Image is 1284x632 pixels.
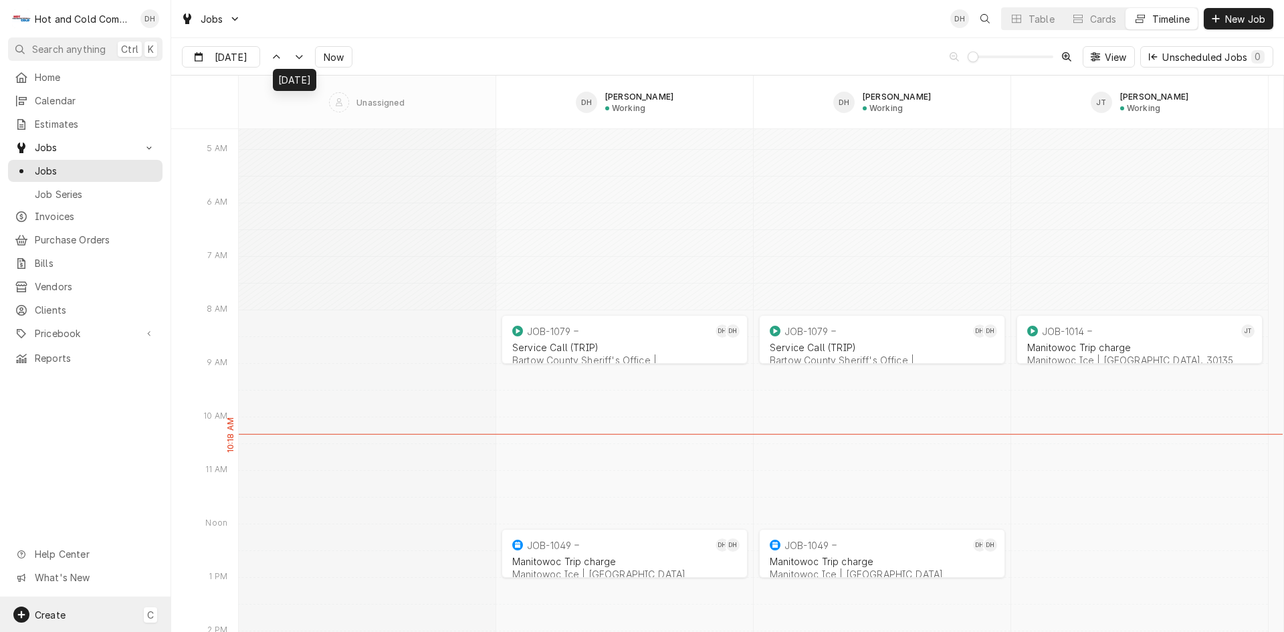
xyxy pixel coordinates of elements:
[8,113,163,135] a: Estimates
[148,42,154,56] span: K
[833,92,855,113] div: David Harris's Avatar
[973,538,986,552] div: DH
[1091,92,1112,113] div: JT
[32,42,106,56] span: Search anything
[199,464,234,479] div: 11 AM
[315,46,352,68] button: Now
[239,76,1269,129] div: SPACE for context menu
[1162,50,1265,64] div: Unscheduled Jobs
[1027,342,1252,353] div: Manitowoc Trip charge
[716,538,729,552] div: Daryl Harris's Avatar
[8,136,163,159] a: Go to Jobs
[35,70,156,84] span: Home
[8,37,163,61] button: Search anythingCtrlK
[8,322,163,344] a: Go to Pricebook
[197,411,234,425] div: 10 AM
[8,276,163,298] a: Vendors
[527,326,570,337] div: JOB-1079
[1083,46,1136,68] button: View
[726,538,740,552] div: David Harris's Avatar
[1042,326,1084,337] div: JOB-1014
[1091,92,1112,113] div: Jason Thomason's Avatar
[35,547,154,561] span: Help Center
[35,303,156,317] span: Clients
[12,9,31,28] div: Hot and Cold Commercial Kitchens, Inc.'s Avatar
[8,183,163,205] a: Job Series
[223,415,238,455] label: 10:18 AM
[35,326,136,340] span: Pricebook
[1222,12,1268,26] span: New Job
[8,347,163,369] a: Reports
[973,324,986,338] div: Daryl Harris's Avatar
[201,250,234,265] div: 7 AM
[869,103,903,113] div: Working
[716,324,729,338] div: DH
[950,9,969,28] div: DH
[321,50,346,64] span: Now
[1127,103,1160,113] div: Working
[8,252,163,274] a: Bills
[716,324,729,338] div: Daryl Harris's Avatar
[199,518,234,532] div: Noon
[35,233,156,247] span: Purchase Orders
[863,92,931,102] div: [PERSON_NAME]
[984,324,997,338] div: DH
[984,538,997,552] div: DH
[1140,46,1273,68] button: Unscheduled Jobs0
[784,540,829,551] div: JOB-1049
[770,342,994,353] div: Service Call (TRIP)
[512,556,737,567] div: Manitowoc Trip charge
[35,609,66,621] span: Create
[12,9,31,28] div: H
[8,160,163,182] a: Jobs
[8,543,163,565] a: Go to Help Center
[1120,92,1188,102] div: [PERSON_NAME]
[8,229,163,251] a: Purchase Orders
[35,351,156,365] span: Reports
[770,556,994,567] div: Manitowoc Trip charge
[576,92,597,113] div: Daryl Harris's Avatar
[121,42,138,56] span: Ctrl
[973,324,986,338] div: DH
[950,9,969,28] div: Daryl Harris's Avatar
[356,98,405,108] div: Unassigned
[726,324,740,338] div: DH
[140,9,159,28] div: Daryl Harris's Avatar
[784,326,828,337] div: JOB-1079
[182,46,260,68] button: [DATE]
[833,92,855,113] div: DH
[1204,8,1273,29] button: New Job
[200,357,234,372] div: 9 AM
[974,8,996,29] button: Open search
[1241,324,1255,338] div: JT
[35,94,156,108] span: Calendar
[8,205,163,227] a: Invoices
[512,342,737,353] div: Service Call (TRIP)
[1241,324,1255,338] div: Jason Thomason's Avatar
[8,299,163,321] a: Clients
[35,256,156,270] span: Bills
[147,608,154,622] span: C
[612,103,645,113] div: Working
[171,76,238,129] div: SPACE for context menu
[175,8,246,30] a: Go to Jobs
[8,66,163,88] a: Home
[605,92,673,102] div: [PERSON_NAME]
[35,12,133,26] div: Hot and Cold Commercial Kitchens, Inc.
[200,143,234,158] div: 5 AM
[200,197,234,211] div: 6 AM
[201,12,223,26] span: Jobs
[202,571,234,586] div: 1 PM
[273,69,316,91] div: [DATE]
[984,324,997,338] div: David Harris's Avatar
[1254,49,1262,64] div: 0
[1029,12,1055,26] div: Table
[1090,12,1117,26] div: Cards
[726,538,740,552] div: DH
[35,209,156,223] span: Invoices
[716,538,729,552] div: DH
[200,304,234,318] div: 8 AM
[35,164,156,178] span: Jobs
[35,280,156,294] span: Vendors
[1102,50,1130,64] span: View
